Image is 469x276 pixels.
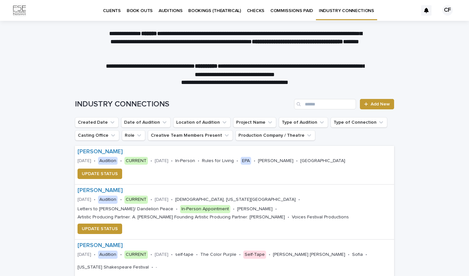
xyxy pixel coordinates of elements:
p: • [236,158,238,164]
p: • [196,252,198,257]
p: • [298,197,300,202]
p: • [120,158,122,164]
h1: INDUSTRY CONNECTIONS [75,100,291,109]
p: • [198,158,199,164]
p: [DATE] [155,252,168,257]
p: [DATE] [155,158,168,164]
button: Location of Audition [173,117,231,128]
button: Production Company / Theatre [235,130,315,141]
p: • [171,252,173,257]
input: Search [294,99,356,109]
div: Audition [98,196,118,204]
button: Type of Connection [331,117,387,128]
p: [DATE] [155,197,168,202]
span: UPDATE STATUS [82,171,118,177]
a: [PERSON_NAME] [DATE]•Audition•CURRENT•[DATE]•In-Person•Rules for Living•EPA•[PERSON_NAME]•[GEOGRA... [75,146,394,185]
p: • [233,206,234,212]
p: • [254,158,255,164]
p: [DATE] [78,197,91,202]
button: Date of Audition [121,117,171,128]
button: Role [122,130,145,141]
p: • [239,252,241,257]
div: In-Person Appointment [180,205,230,213]
span: Add New [371,102,390,106]
div: Audition [98,251,118,259]
p: Sofia [352,252,363,257]
p: • [151,265,153,270]
p: Rules for Living [202,158,234,164]
a: [PERSON_NAME] [78,148,123,156]
p: [US_STATE] Shakespeare Festival [78,265,149,270]
p: Artistic Producing Partner: A. [PERSON_NAME] Founding Artistic Producing Partner: [PERSON_NAME] [78,214,285,220]
p: • [348,252,349,257]
button: Project Name [233,117,276,128]
div: CF [442,5,453,16]
p: • [171,158,173,164]
p: • [171,197,173,202]
p: [DATE] [78,252,91,257]
button: Casting Office [75,130,119,141]
p: [PERSON_NAME] [258,158,293,164]
p: self-tape [175,252,193,257]
a: [PERSON_NAME] [78,242,123,249]
p: [DEMOGRAPHIC_DATA], [US_STATE][GEOGRAPHIC_DATA] [175,197,296,202]
p: • [176,206,178,212]
div: CURRENT [124,251,148,259]
p: [PERSON_NAME] [PERSON_NAME] [273,252,345,257]
p: • [150,158,152,164]
p: - [156,265,157,270]
p: • [150,252,152,257]
a: Add New [360,99,394,109]
p: • [94,158,95,164]
p: [DATE] [78,158,91,164]
p: The Color Purple [200,252,236,257]
p: • [150,197,152,202]
div: Audition [98,157,118,165]
p: [PERSON_NAME] [237,206,273,212]
div: EPA [241,157,251,165]
p: • [120,197,122,202]
a: [PERSON_NAME] [78,187,123,194]
button: Created Date [75,117,119,128]
button: Type of Audition [279,117,328,128]
p: • [269,252,270,257]
p: • [94,197,95,202]
p: [GEOGRAPHIC_DATA] [300,158,345,164]
p: • [296,158,298,164]
p: • [94,252,95,257]
p: • [120,252,122,257]
p: • [365,252,367,257]
div: CURRENT [124,157,148,165]
button: UPDATE STATUS [78,169,122,179]
div: CURRENT [124,196,148,204]
a: [PERSON_NAME] [DATE]•Audition•CURRENT•[DATE]•[DEMOGRAPHIC_DATA], [US_STATE][GEOGRAPHIC_DATA]•Lett... [75,185,394,240]
div: Self-Tape [243,251,266,259]
span: UPDATE STATUS [82,226,118,232]
p: In-Person [175,158,195,164]
img: Km9EesSdRbS9ajqhBzyo [13,4,26,17]
button: Creative Team Members Present [148,130,233,141]
p: Voices Festival Productions [292,214,349,220]
p: • [275,206,277,212]
p: Letters to [PERSON_NAME]/ Dandelion Peace [78,206,173,212]
button: UPDATE STATUS [78,224,122,234]
p: • [288,214,289,220]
